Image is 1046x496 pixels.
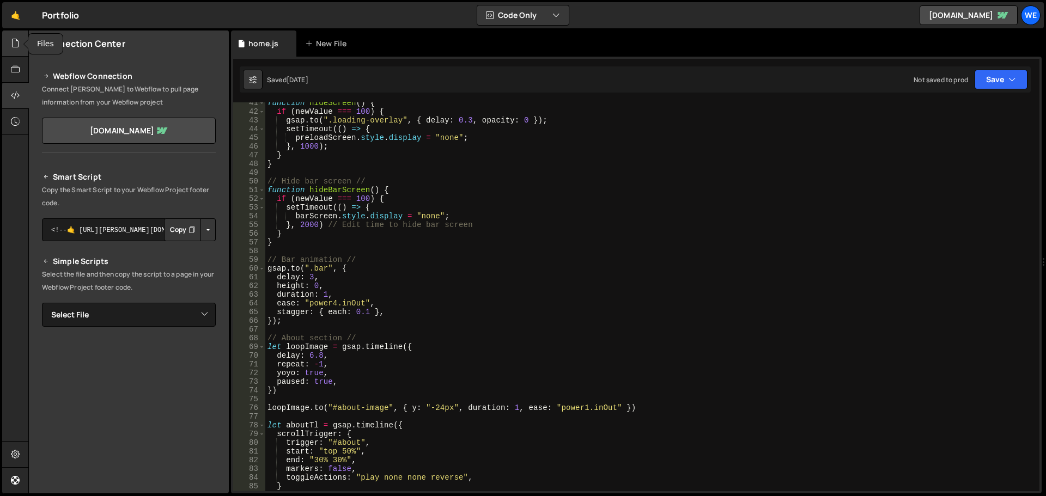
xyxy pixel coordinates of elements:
[233,221,265,229] div: 55
[164,218,201,241] button: Copy
[233,438,265,447] div: 80
[164,218,216,241] div: Button group with nested dropdown
[233,421,265,430] div: 78
[42,218,216,241] textarea: <!--🤙 [URL][PERSON_NAME][DOMAIN_NAME]> <script>document.addEventListener("DOMContentLoaded", func...
[233,203,265,212] div: 53
[42,255,216,268] h2: Simple Scripts
[233,482,265,491] div: 85
[233,281,265,290] div: 62
[233,247,265,255] div: 58
[920,5,1018,25] a: [DOMAIN_NAME]
[233,456,265,464] div: 82
[42,9,79,22] div: Portfolio
[233,342,265,351] div: 69
[233,168,265,177] div: 49
[233,212,265,221] div: 54
[233,308,265,316] div: 65
[233,412,265,421] div: 77
[233,151,265,160] div: 47
[233,334,265,342] div: 68
[233,194,265,203] div: 52
[233,186,265,194] div: 51
[233,229,265,238] div: 56
[305,38,351,49] div: New File
[248,38,278,49] div: home.js
[233,238,265,247] div: 57
[477,5,569,25] button: Code Only
[233,430,265,438] div: 79
[267,75,308,84] div: Saved
[233,125,265,133] div: 44
[42,38,125,50] h2: Connection Center
[233,360,265,369] div: 71
[233,316,265,325] div: 66
[233,377,265,386] div: 73
[42,183,216,210] p: Copy the Smart Script to your Webflow Project footer code.
[233,133,265,142] div: 45
[233,395,265,403] div: 75
[975,70,1027,89] button: Save
[233,177,265,186] div: 50
[233,255,265,264] div: 59
[233,299,265,308] div: 64
[914,75,968,84] div: Not saved to prod
[233,142,265,151] div: 46
[233,273,265,281] div: 61
[28,34,63,54] div: Files
[233,473,265,482] div: 84
[233,107,265,116] div: 42
[233,351,265,360] div: 70
[42,345,217,443] iframe: YouTube video player
[233,369,265,377] div: 72
[233,290,265,299] div: 63
[42,118,216,144] a: [DOMAIN_NAME]
[233,403,265,412] div: 76
[287,75,308,84] div: [DATE]
[42,70,216,83] h2: Webflow Connection
[1021,5,1041,25] a: We
[233,264,265,273] div: 60
[233,386,265,395] div: 74
[233,325,265,334] div: 67
[233,464,265,473] div: 83
[233,116,265,125] div: 43
[42,268,216,294] p: Select the file and then copy the script to a page in your Webflow Project footer code.
[233,447,265,456] div: 81
[42,170,216,183] h2: Smart Script
[233,160,265,168] div: 48
[42,83,216,109] p: Connect [PERSON_NAME] to Webflow to pull page information from your Webflow project
[233,99,265,107] div: 41
[2,2,29,28] a: 🤙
